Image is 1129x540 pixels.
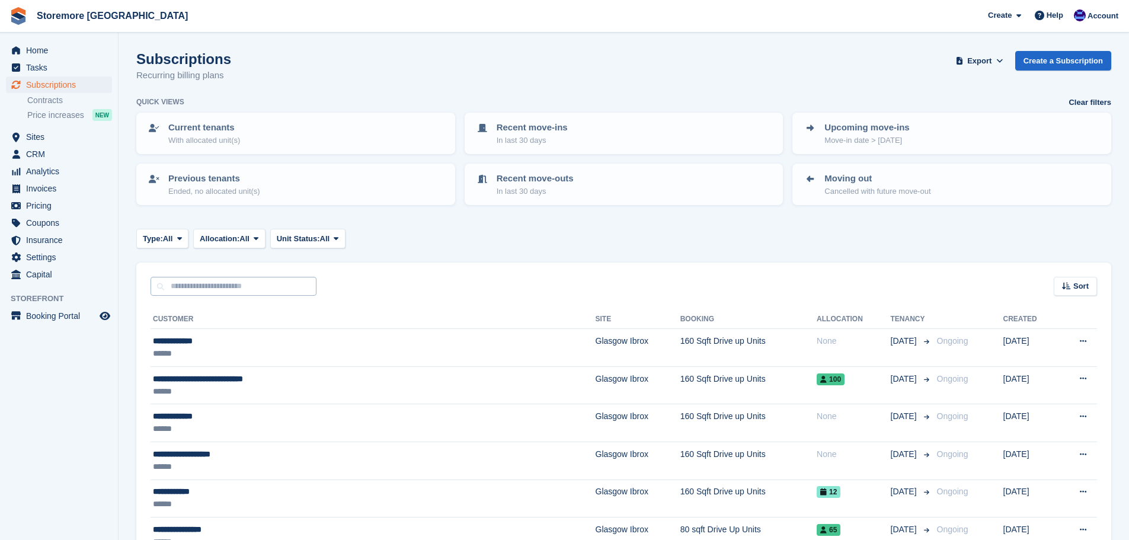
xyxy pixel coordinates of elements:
[891,485,919,498] span: [DATE]
[596,366,680,404] td: Glasgow Ibrox
[596,442,680,480] td: Glasgow Ibrox
[26,266,97,283] span: Capital
[32,6,193,25] a: Storemore [GEOGRAPHIC_DATA]
[497,121,568,135] p: Recent move-ins
[1003,329,1057,367] td: [DATE]
[26,59,97,76] span: Tasks
[1015,51,1111,71] a: Create a Subscription
[200,233,239,245] span: Allocation:
[137,114,454,153] a: Current tenants With allocated unit(s)
[817,448,890,461] div: None
[891,448,919,461] span: [DATE]
[824,121,909,135] p: Upcoming move-ins
[680,480,817,517] td: 160 Sqft Drive up Units
[891,410,919,423] span: [DATE]
[680,366,817,404] td: 160 Sqft Drive up Units
[596,310,680,329] th: Site
[168,135,240,146] p: With allocated unit(s)
[6,215,112,231] a: menu
[794,165,1110,204] a: Moving out Cancelled with future move-out
[270,229,346,248] button: Unit Status: All
[596,480,680,517] td: Glasgow Ibrox
[26,129,97,145] span: Sites
[937,449,968,459] span: Ongoing
[193,229,266,248] button: Allocation: All
[817,524,840,536] span: 65
[6,163,112,180] a: menu
[891,523,919,536] span: [DATE]
[151,310,596,329] th: Customer
[277,233,320,245] span: Unit Status:
[1047,9,1063,21] span: Help
[824,135,909,146] p: Move-in date > [DATE]
[817,310,890,329] th: Allocation
[1003,442,1057,480] td: [DATE]
[239,233,250,245] span: All
[937,411,968,421] span: Ongoing
[137,165,454,204] a: Previous tenants Ended, no allocated unit(s)
[136,229,188,248] button: Type: All
[6,59,112,76] a: menu
[6,146,112,162] a: menu
[9,7,27,25] img: stora-icon-8386f47178a22dfd0bd8f6a31ec36ba5ce8667c1dd55bd0f319d3a0aa187defe.svg
[136,97,184,107] h6: Quick views
[26,163,97,180] span: Analytics
[6,76,112,93] a: menu
[6,266,112,283] a: menu
[168,121,240,135] p: Current tenants
[1003,366,1057,404] td: [DATE]
[1088,10,1118,22] span: Account
[320,233,330,245] span: All
[6,129,112,145] a: menu
[817,410,890,423] div: None
[824,186,930,197] p: Cancelled with future move-out
[1069,97,1111,108] a: Clear filters
[26,197,97,214] span: Pricing
[680,329,817,367] td: 160 Sqft Drive up Units
[6,308,112,324] a: menu
[11,293,118,305] span: Storefront
[143,233,163,245] span: Type:
[817,373,845,385] span: 100
[168,172,260,186] p: Previous tenants
[26,232,97,248] span: Insurance
[26,76,97,93] span: Subscriptions
[497,186,574,197] p: In last 30 days
[1003,310,1057,329] th: Created
[6,197,112,214] a: menu
[1003,404,1057,442] td: [DATE]
[824,172,930,186] p: Moving out
[26,180,97,197] span: Invoices
[1074,9,1086,21] img: Angela
[497,172,574,186] p: Recent move-outs
[26,308,97,324] span: Booking Portal
[1003,480,1057,517] td: [DATE]
[937,487,968,496] span: Ongoing
[26,215,97,231] span: Coupons
[794,114,1110,153] a: Upcoming move-ins Move-in date > [DATE]
[27,108,112,122] a: Price increases NEW
[680,310,817,329] th: Booking
[937,374,968,384] span: Ongoing
[1073,280,1089,292] span: Sort
[27,95,112,106] a: Contracts
[27,110,84,121] span: Price increases
[136,51,231,67] h1: Subscriptions
[136,69,231,82] p: Recurring billing plans
[466,114,782,153] a: Recent move-ins In last 30 days
[26,146,97,162] span: CRM
[596,404,680,442] td: Glasgow Ibrox
[6,249,112,266] a: menu
[954,51,1006,71] button: Export
[26,249,97,266] span: Settings
[817,335,890,347] div: None
[937,336,968,346] span: Ongoing
[6,42,112,59] a: menu
[817,486,840,498] span: 12
[596,329,680,367] td: Glasgow Ibrox
[891,310,932,329] th: Tenancy
[163,233,173,245] span: All
[891,373,919,385] span: [DATE]
[168,186,260,197] p: Ended, no allocated unit(s)
[6,180,112,197] a: menu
